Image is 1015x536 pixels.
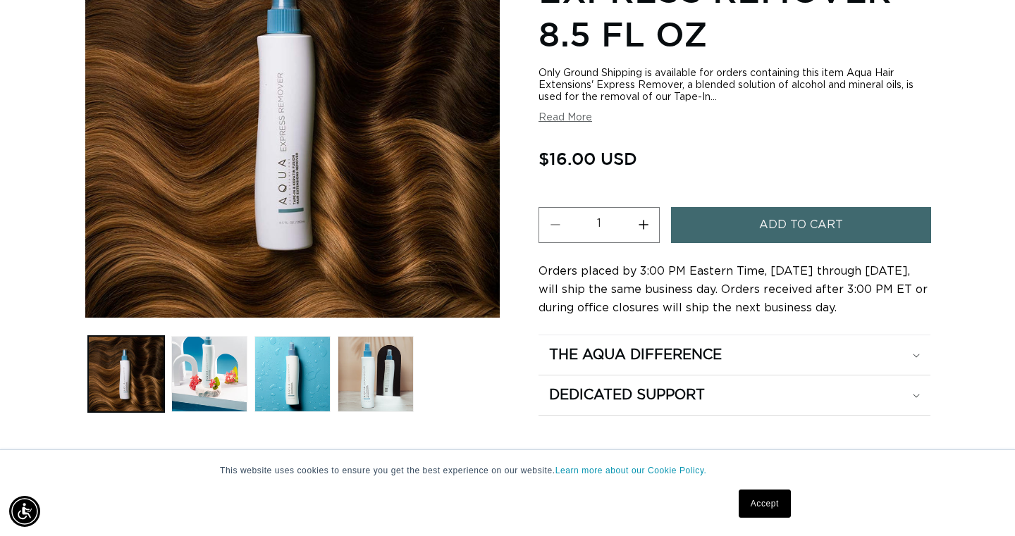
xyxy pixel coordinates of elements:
[759,207,843,243] span: Add to cart
[539,145,637,172] span: $16.00 USD
[220,464,795,477] p: This website uses cookies to ensure you get the best experience on our website.
[539,112,592,124] button: Read More
[555,466,707,475] a: Learn more about our Cookie Policy.
[539,335,930,375] summary: The Aqua Difference
[88,336,164,412] button: Load image 1 in gallery view
[9,496,40,527] div: Accessibility Menu
[539,375,930,415] summary: Dedicated Support
[739,490,791,518] a: Accept
[539,68,930,104] div: Only Ground Shipping is available for orders containing this item Aqua Hair Extensions' Express R...
[254,336,331,412] button: Load image 3 in gallery view
[539,266,928,313] span: Orders placed by 3:00 PM Eastern Time, [DATE] through [DATE], will ship the same business day. Or...
[171,336,247,412] button: Load image 2 in gallery view
[549,346,722,364] h2: The Aqua Difference
[338,336,414,412] button: Load image 4 in gallery view
[671,207,931,243] button: Add to cart
[549,386,705,404] h2: Dedicated Support
[945,468,1015,536] iframe: Chat Widget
